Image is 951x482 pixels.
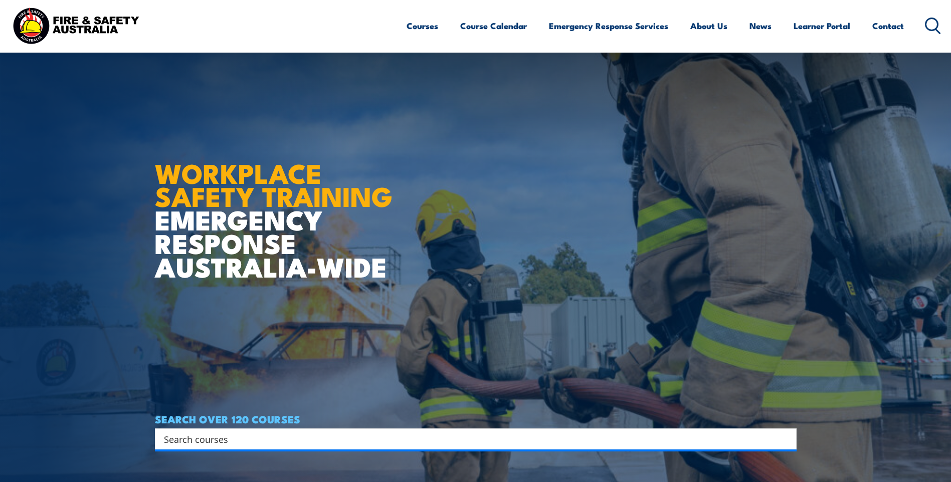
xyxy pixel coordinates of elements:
button: Search magnifier button [779,432,793,446]
h1: EMERGENCY RESPONSE AUSTRALIA-WIDE [155,136,400,278]
a: News [749,13,772,39]
input: Search input [164,431,775,446]
h4: SEARCH OVER 120 COURSES [155,413,797,424]
a: About Us [690,13,727,39]
a: Emergency Response Services [549,13,668,39]
a: Contact [872,13,904,39]
strong: WORKPLACE SAFETY TRAINING [155,151,393,216]
a: Learner Portal [794,13,850,39]
a: Course Calendar [460,13,527,39]
a: Courses [407,13,438,39]
form: Search form [166,432,777,446]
